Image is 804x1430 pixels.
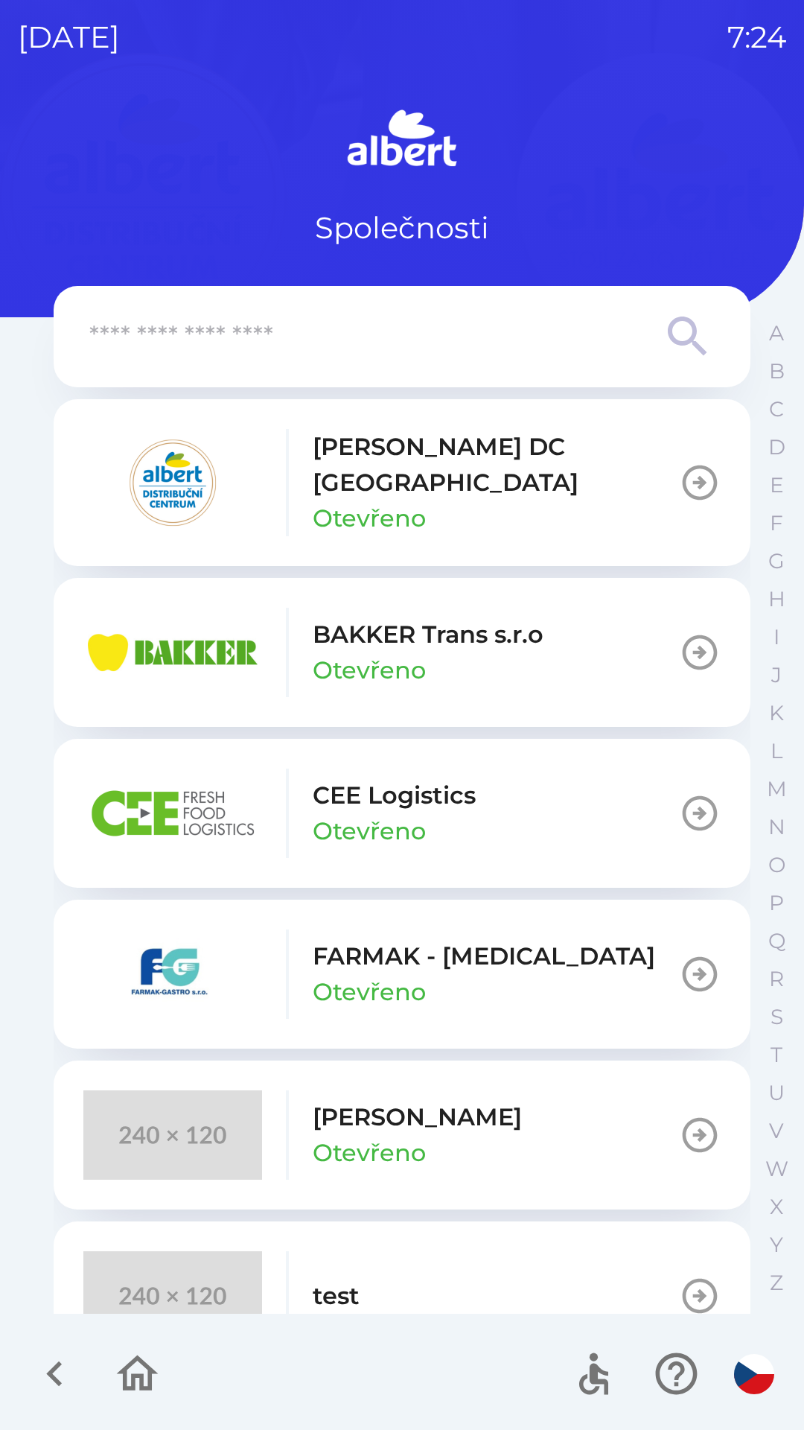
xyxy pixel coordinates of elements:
[769,320,784,346] p: A
[758,656,795,694] button: J
[758,694,795,732] button: K
[758,542,795,580] button: G
[313,938,655,974] p: FARMAK - [MEDICAL_DATA]
[54,399,750,566] button: [PERSON_NAME] DC [GEOGRAPHIC_DATA]Otevřeno
[769,358,785,384] p: B
[758,618,795,656] button: I
[768,586,785,612] p: H
[769,966,784,992] p: R
[18,15,120,60] p: [DATE]
[313,617,543,652] p: BAKKER Trans s.r.o
[770,510,783,536] p: F
[758,960,795,998] button: R
[54,104,750,176] img: Logo
[83,769,262,858] img: ba8847e2-07ef-438b-a6f1-28de549c3032.png
[54,1221,750,1370] button: test
[313,500,426,536] p: Otevřeno
[769,700,784,726] p: K
[773,624,779,650] p: I
[313,813,426,849] p: Otevřeno
[770,1042,782,1068] p: T
[758,1150,795,1188] button: W
[769,890,784,916] p: P
[770,1004,783,1030] p: S
[770,1232,783,1258] p: Y
[54,578,750,727] button: BAKKER Trans s.r.oOtevřeno
[768,434,785,460] p: D
[727,15,786,60] p: 7:24
[758,352,795,390] button: B
[765,1156,788,1182] p: W
[770,1194,783,1220] p: X
[758,314,795,352] button: A
[768,814,785,840] p: N
[758,884,795,922] button: P
[768,548,785,574] p: G
[770,738,782,764] p: L
[313,778,476,813] p: CEE Logistics
[83,438,262,527] img: 092fc4fe-19c8-4166-ad20-d7efd4551fba.png
[83,1090,262,1180] img: 240x120
[758,428,795,466] button: D
[769,396,784,422] p: C
[758,1112,795,1150] button: V
[83,608,262,697] img: eba99837-dbda-48f3-8a63-9647f5990611.png
[758,770,795,808] button: M
[54,739,750,888] button: CEE LogisticsOtevřeno
[83,929,262,1019] img: 5ee10d7b-21a5-4c2b-ad2f-5ef9e4226557.png
[758,808,795,846] button: N
[770,1270,783,1296] p: Z
[758,922,795,960] button: Q
[758,504,795,542] button: F
[758,390,795,428] button: C
[313,1278,360,1314] p: test
[54,1061,750,1210] button: [PERSON_NAME]Otevřeno
[758,466,795,504] button: E
[768,1080,785,1106] p: U
[769,1118,784,1144] p: V
[758,998,795,1036] button: S
[768,928,785,954] p: Q
[758,1036,795,1074] button: T
[734,1354,774,1394] img: cs flag
[758,1264,795,1302] button: Z
[767,776,787,802] p: M
[315,206,489,250] p: Společnosti
[313,429,679,500] p: [PERSON_NAME] DC [GEOGRAPHIC_DATA]
[54,900,750,1049] button: FARMAK - [MEDICAL_DATA]Otevřeno
[83,1251,262,1341] img: 240x120
[313,1135,426,1171] p: Otevřeno
[770,472,784,498] p: E
[758,580,795,618] button: H
[758,846,795,884] button: O
[758,1074,795,1112] button: U
[758,1188,795,1226] button: X
[758,1226,795,1264] button: Y
[313,652,426,688] p: Otevřeno
[768,852,785,878] p: O
[758,732,795,770] button: L
[771,662,782,688] p: J
[313,974,426,1010] p: Otevřeno
[313,1099,522,1135] p: [PERSON_NAME]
